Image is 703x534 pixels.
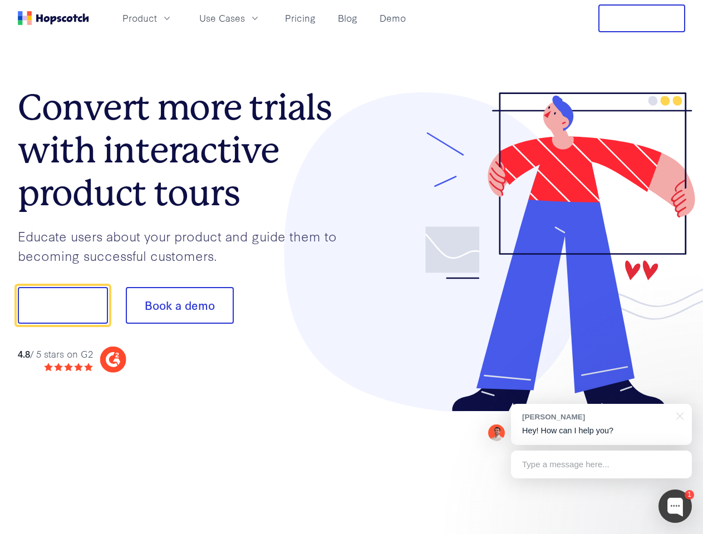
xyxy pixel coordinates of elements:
span: Use Cases [199,11,245,25]
button: Use Cases [193,9,267,27]
button: Product [116,9,179,27]
a: Home [18,11,89,25]
a: Blog [333,9,362,27]
p: Hey! How can I help you? [522,425,681,437]
strong: 4.8 [18,347,30,360]
div: [PERSON_NAME] [522,412,670,422]
img: Mark Spera [488,424,505,441]
button: Show me! [18,287,108,324]
button: Free Trial [598,4,685,32]
a: Pricing [281,9,320,27]
p: Educate users about your product and guide them to becoming successful customers. [18,226,352,265]
h1: Convert more trials with interactive product tours [18,86,352,214]
div: 1 [685,490,694,500]
a: Demo [375,9,410,27]
button: Book a demo [126,287,234,324]
div: Type a message here... [511,451,692,478]
span: Product [122,11,157,25]
div: / 5 stars on G2 [18,347,93,361]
